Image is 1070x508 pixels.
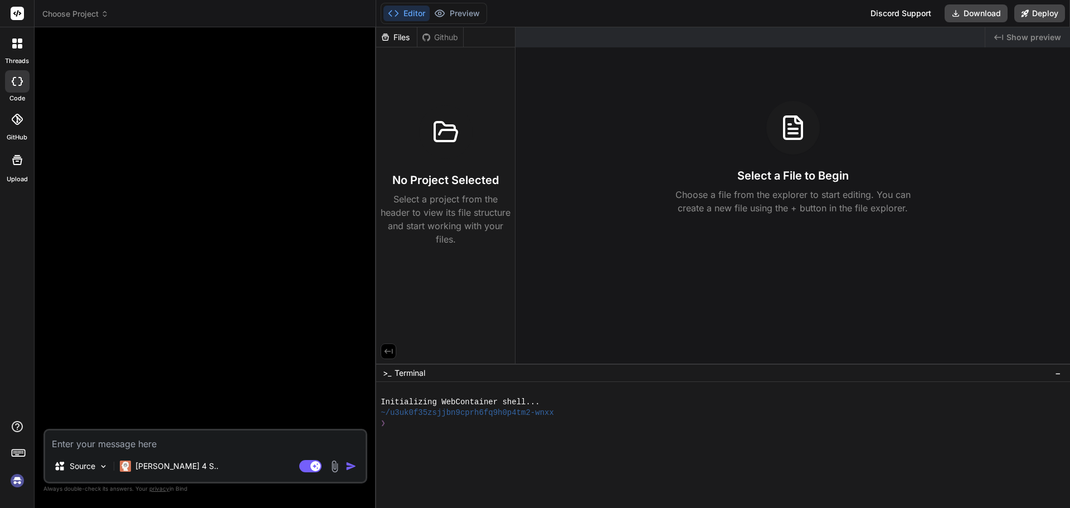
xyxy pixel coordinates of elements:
[381,192,510,246] p: Select a project from the header to view its file structure and start working with your files.
[381,397,540,408] span: Initializing WebContainer shell...
[7,175,28,184] label: Upload
[70,461,95,472] p: Source
[945,4,1008,22] button: Download
[9,94,25,103] label: code
[381,408,554,418] span: ~/u3uk0f35zsjjbn9cprh6fq9h0p4tm2-wnxx
[120,461,131,472] img: Claude 4 Sonnet
[43,483,367,494] p: Always double-check its answers. Your in Bind
[1006,32,1061,43] span: Show preview
[395,367,425,379] span: Terminal
[668,188,918,215] p: Choose a file from the explorer to start editing. You can create a new file using the + button in...
[5,56,29,66] label: threads
[430,6,484,21] button: Preview
[135,461,218,472] p: [PERSON_NAME] 4 S..
[376,32,417,43] div: Files
[864,4,938,22] div: Discord Support
[1053,364,1063,382] button: −
[42,8,109,20] span: Choose Project
[1014,4,1065,22] button: Deploy
[392,172,499,188] h3: No Project Selected
[99,462,108,471] img: Pick Models
[737,168,849,183] h3: Select a File to Begin
[383,6,430,21] button: Editor
[346,461,357,472] img: icon
[8,471,27,490] img: signin
[417,32,463,43] div: Github
[383,367,391,379] span: >_
[149,485,169,492] span: privacy
[1055,367,1061,379] span: −
[328,460,341,473] img: attachment
[7,133,27,142] label: GitHub
[381,418,386,429] span: ❯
